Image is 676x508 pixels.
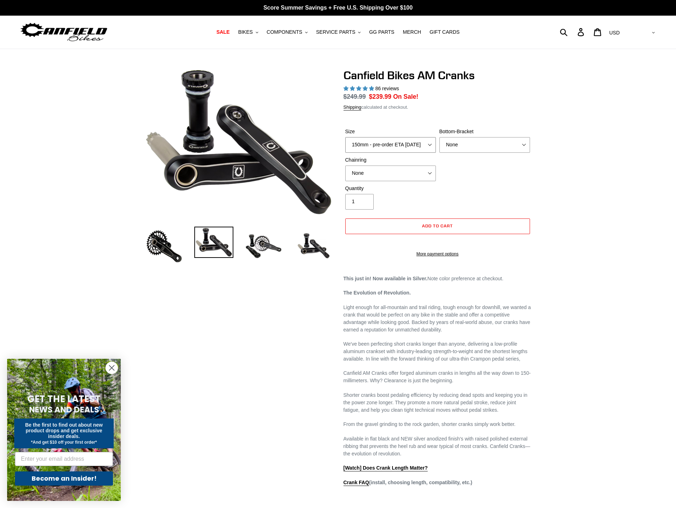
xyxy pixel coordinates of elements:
p: Light enough for all-mountain and trail riding, tough enough for downhill, we wanted a crank that... [344,304,532,334]
button: Close dialog [106,362,118,374]
label: Bottom-Bracket [439,128,530,135]
span: Be the first to find out about new product drops and get exclusive insider deals. [25,422,103,439]
label: Quantity [345,185,436,192]
label: Chainring [345,156,436,164]
label: Size [345,128,436,135]
span: 86 reviews [375,86,399,91]
a: Shipping [344,104,362,110]
span: $239.99 [369,93,391,100]
img: Load image into Gallery viewer, CANFIELD-AM_DH-CRANKS [294,227,333,266]
input: Search [564,24,582,40]
p: Note color preference at checkout. [344,275,532,282]
span: GET THE LATEST [27,393,101,405]
span: GIFT CARDS [429,29,460,35]
a: Crank FAQ [344,480,369,486]
span: Add to cart [422,223,453,228]
s: $249.99 [344,93,366,100]
button: BIKES [234,27,261,37]
a: MERCH [399,27,424,37]
p: Available in flat black and NEW silver anodized finish's with raised polished external ribbing th... [344,435,532,458]
span: BIKES [238,29,253,35]
div: calculated at checkout. [344,104,532,111]
span: SERVICE PARTS [316,29,355,35]
strong: This just in! Now available in Silver. [344,276,428,281]
button: Add to cart [345,218,530,234]
a: SALE [213,27,233,37]
button: SERVICE PARTS [313,27,364,37]
a: [Watch] Does Crank Length Matter? [344,465,428,471]
span: GG PARTS [369,29,394,35]
p: Shorter cranks boost pedaling efficiency by reducing dead spots and keeping you in the power zone... [344,391,532,414]
p: Canfield AM Cranks offer forged aluminum cranks in lengths all the way down to 150-millimeters. W... [344,369,532,384]
p: We've been perfecting short cranks longer than anyone, delivering a low-profile aluminum crankset... [344,340,532,363]
a: GIFT CARDS [426,27,463,37]
img: Load image into Gallery viewer, Canfield Bikes AM Cranks [244,227,283,266]
a: GG PARTS [366,27,398,37]
input: Enter your email address [15,452,113,466]
span: MERCH [403,29,421,35]
img: Load image into Gallery viewer, Canfield Bikes AM Cranks [145,227,184,266]
span: NEWS AND DEALS [29,404,99,415]
p: From the gravel grinding to the rock garden, shorter cranks simply work better. [344,421,532,428]
span: 4.97 stars [344,86,375,91]
img: Canfield Bikes [20,21,108,43]
h1: Canfield Bikes AM Cranks [344,69,532,82]
span: *And get $10 off your first order* [31,440,97,445]
span: COMPONENTS [267,29,302,35]
button: Become an Insider! [15,471,113,486]
span: SALE [216,29,229,35]
strong: The Evolution of Revolution. [344,290,411,296]
span: On Sale! [393,92,418,101]
img: Load image into Gallery viewer, Canfield Cranks [194,227,233,258]
button: COMPONENTS [263,27,311,37]
strong: (install, choosing length, compatibility, etc.) [344,480,472,486]
a: More payment options [345,251,530,257]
